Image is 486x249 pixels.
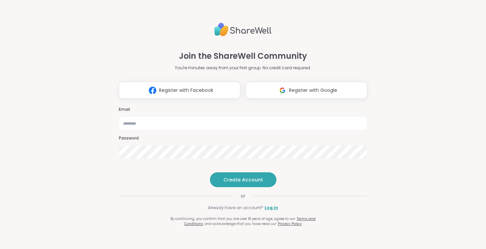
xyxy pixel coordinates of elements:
button: Create Account [210,172,276,187]
a: Privacy Policy [278,221,302,226]
span: and acknowledge that you have read our [205,221,276,226]
span: By continuing, you confirm that you are over 18 years of age, agree to our [170,216,295,221]
button: Register with Facebook [119,82,240,99]
button: Register with Google [246,82,367,99]
h1: Join the ShareWell Community [179,50,307,62]
span: Create Account [223,176,263,183]
span: Register with Facebook [159,87,213,94]
span: Register with Google [289,87,337,94]
span: Already have an account? [208,205,263,211]
p: You're minutes away from your first group. No credit card required. [175,65,311,71]
img: ShareWell Logo [214,20,272,39]
a: Log in [265,205,278,211]
h3: Email [119,107,367,113]
span: or [233,193,253,199]
h3: Password [119,135,367,141]
img: ShareWell Logomark [276,84,289,97]
img: ShareWell Logomark [146,84,159,97]
a: Terms and Conditions [184,216,316,226]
